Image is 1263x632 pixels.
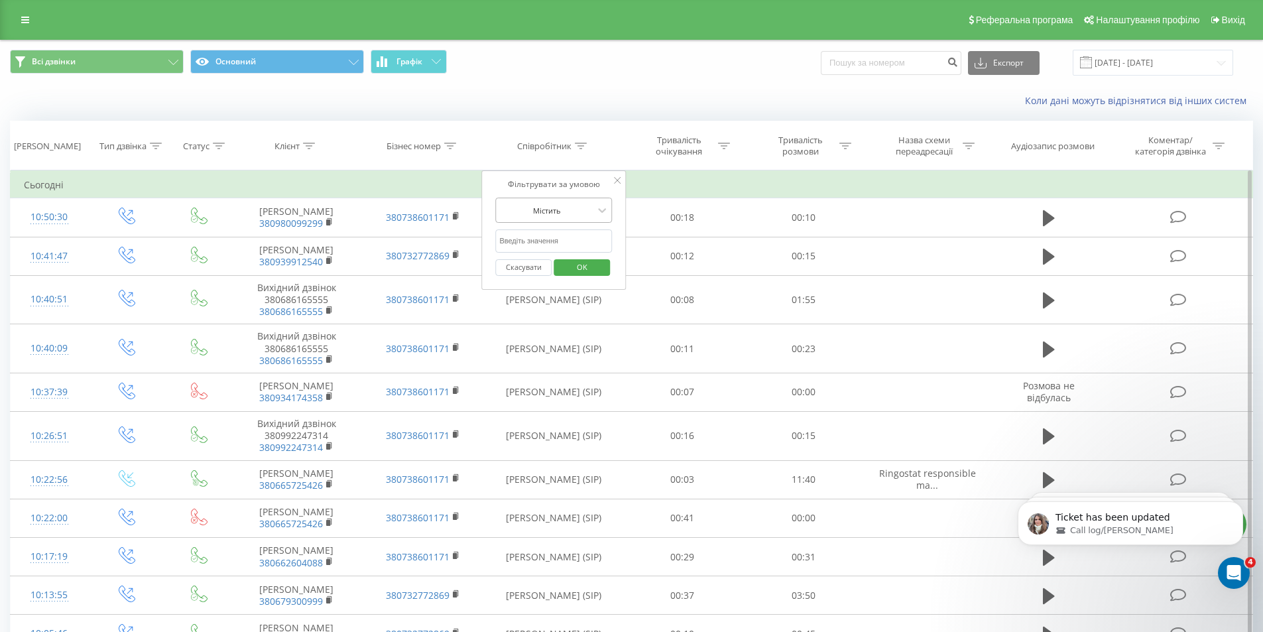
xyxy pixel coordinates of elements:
div: 10:40:09 [24,336,75,361]
div: Назва схеми переадресації [888,135,959,157]
td: 00:00 [743,373,865,411]
a: 380738601171 [386,473,450,485]
button: Експорт [968,51,1040,75]
span: 4 [1245,557,1256,568]
div: 10:37:39 [24,379,75,405]
td: 01:55 [743,275,865,324]
div: Клієнт [274,141,300,152]
span: Графік [396,57,422,66]
div: 10:50:30 [24,204,75,230]
td: Сьогодні [11,172,1253,198]
button: Скасувати [495,259,552,276]
td: 00:15 [743,237,865,275]
td: 00:18 [622,198,743,237]
td: 00:12 [622,237,743,275]
button: Всі дзвінки [10,50,184,74]
td: [PERSON_NAME] [233,198,359,237]
div: 10:22:56 [24,467,75,493]
a: 380738601171 [386,211,450,223]
input: Введіть значення [495,229,612,253]
td: Вихідний дзвінок 380686165555 [233,275,359,324]
a: Коли дані можуть відрізнятися вiд інших систем [1025,94,1253,107]
span: Реферальна програма [976,15,1073,25]
td: 11:40 [743,460,865,499]
td: 03:50 [743,576,865,615]
td: 00:37 [622,576,743,615]
div: 10:22:00 [24,505,75,531]
td: 00:16 [622,412,743,461]
span: Ringostat responsible ma... [879,467,976,491]
a: 380738601171 [386,429,450,442]
div: 10:40:51 [24,286,75,312]
td: [PERSON_NAME] [233,538,359,576]
div: Аудіозапис розмови [1011,141,1095,152]
button: Графік [371,50,447,74]
div: Фільтрувати за умовою [495,178,612,191]
div: Співробітник [517,141,571,152]
td: [PERSON_NAME] (SIP) [486,275,622,324]
span: Розмова не відбулась [1023,379,1075,404]
td: [PERSON_NAME] [233,499,359,537]
a: 380732772869 [386,589,450,601]
td: [PERSON_NAME] [233,237,359,275]
td: 00:10 [743,198,865,237]
a: 380738601171 [386,385,450,398]
button: Основний [190,50,364,74]
div: Статус [183,141,210,152]
td: 00:11 [622,324,743,373]
span: Налаштування профілю [1096,15,1199,25]
div: 10:13:55 [24,582,75,608]
div: Тип дзвінка [99,141,147,152]
td: [PERSON_NAME] (SIP) [486,373,622,411]
iframe: Intercom notifications сообщение [998,474,1263,596]
a: 380939912540 [259,255,323,268]
div: Коментар/категорія дзвінка [1132,135,1209,157]
span: Всі дзвінки [32,56,76,67]
a: 380686165555 [259,354,323,367]
a: 380980099299 [259,217,323,229]
div: Тривалість очікування [644,135,715,157]
td: [PERSON_NAME] [233,373,359,411]
td: 00:03 [622,460,743,499]
a: 380679300999 [259,595,323,607]
td: Вихідний дзвінок 380992247314 [233,412,359,461]
div: Тривалість розмови [765,135,836,157]
input: Пошук за номером [821,51,961,75]
td: 00:41 [622,499,743,537]
button: OK [554,259,610,276]
a: 380992247314 [259,441,323,454]
div: 10:26:51 [24,423,75,449]
a: 380665725426 [259,517,323,530]
a: 380665725426 [259,479,323,491]
a: 380738601171 [386,342,450,355]
td: [PERSON_NAME] (SIP) [486,412,622,461]
td: [PERSON_NAME] (SIP) [486,538,622,576]
span: Вихід [1222,15,1245,25]
td: 00:00 [743,499,865,537]
td: 00:08 [622,275,743,324]
div: 10:17:19 [24,544,75,570]
a: 380934174358 [259,391,323,404]
td: [PERSON_NAME] (SIP) [486,324,622,373]
a: 380738601171 [386,293,450,306]
iframe: Intercom live chat [1218,557,1250,589]
td: [PERSON_NAME] (SIP) [486,576,622,615]
td: 00:15 [743,412,865,461]
a: 380732772869 [386,249,450,262]
div: 10:41:47 [24,243,75,269]
td: 00:29 [622,538,743,576]
a: 380686165555 [259,305,323,318]
td: [PERSON_NAME] (SIP) [486,460,622,499]
td: [PERSON_NAME] [233,576,359,615]
td: 00:31 [743,538,865,576]
td: 00:23 [743,324,865,373]
a: 380662604088 [259,556,323,569]
div: Бізнес номер [387,141,441,152]
td: [PERSON_NAME] [233,460,359,499]
div: [PERSON_NAME] [14,141,81,152]
a: 380738601171 [386,511,450,524]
